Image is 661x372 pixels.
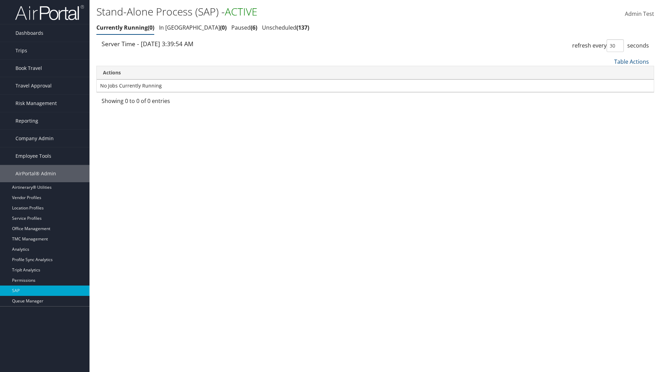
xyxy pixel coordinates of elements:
[625,3,654,25] a: Admin Test
[15,24,43,42] span: Dashboards
[159,24,227,31] a: In [GEOGRAPHIC_DATA]0
[625,10,654,18] span: Admin Test
[231,24,257,31] a: Paused6
[15,95,57,112] span: Risk Management
[251,24,257,31] span: 6
[102,97,231,108] div: Showing 0 to 0 of 0 entries
[262,24,309,31] a: Unscheduled137
[15,60,42,77] span: Book Travel
[220,24,227,31] span: 0
[614,58,649,65] a: Table Actions
[296,24,309,31] span: 137
[102,39,370,48] div: Server Time - [DATE] 3:39:54 AM
[148,24,154,31] span: 0
[15,165,56,182] span: AirPortal® Admin
[96,24,154,31] a: Currently Running0
[225,4,258,19] span: ACTIVE
[15,112,38,130] span: Reporting
[97,80,654,92] td: No Jobs Currently Running
[627,42,649,49] span: seconds
[97,66,654,80] th: Actions
[96,4,468,19] h1: Stand-Alone Process (SAP) -
[15,147,51,165] span: Employee Tools
[15,4,84,21] img: airportal-logo.png
[15,42,27,59] span: Trips
[572,42,607,49] span: refresh every
[15,77,52,94] span: Travel Approval
[15,130,54,147] span: Company Admin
